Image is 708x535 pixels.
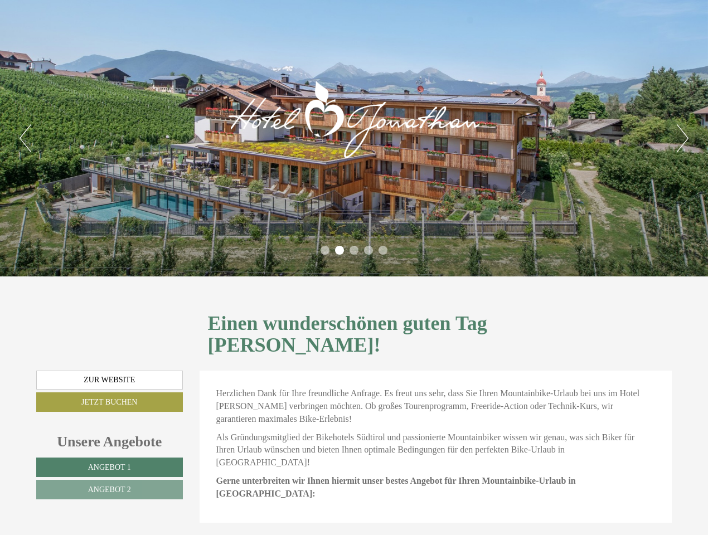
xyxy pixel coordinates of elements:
button: Previous [20,124,31,152]
strong: Gerne unterbreiten wir Ihnen hiermit unser bestes Angebot für Ihren Mountainbike-Urlaub in [GEOGR... [216,476,576,498]
h1: Einen wunderschönen guten Tag [PERSON_NAME]! [208,313,664,357]
span: Angebot 1 [88,463,131,471]
div: Unsere Angebote [36,431,183,452]
button: Next [677,124,688,152]
a: Zur Website [36,371,183,390]
a: Jetzt buchen [36,392,183,412]
span: Angebot 2 [88,485,131,494]
p: Herzlichen Dank für Ihre freundliche Anfrage. Es freut uns sehr, dass Sie Ihren Mountainbike-Urla... [216,387,656,426]
p: Als Gründungsmitglied der Bikehotels Südtirol und passionierte Mountainbiker wissen wir genau, wa... [216,431,656,470]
